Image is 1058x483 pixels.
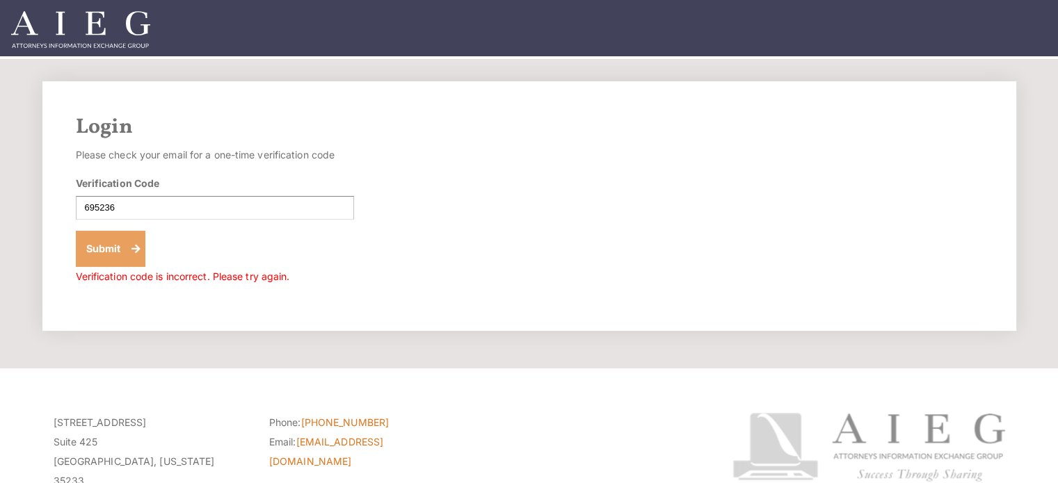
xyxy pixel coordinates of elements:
[732,413,1005,482] img: Attorneys Information Exchange Group logo
[301,416,389,428] a: [PHONE_NUMBER]
[269,432,464,471] li: Email:
[76,231,146,267] button: Submit
[76,176,160,190] label: Verification Code
[11,11,150,48] img: Attorneys Information Exchange Group
[76,270,290,282] span: Verification code is incorrect. Please try again.
[76,115,983,140] h2: Login
[269,413,464,432] li: Phone:
[269,436,383,467] a: [EMAIL_ADDRESS][DOMAIN_NAME]
[76,145,354,165] p: Please check your email for a one-time verification code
